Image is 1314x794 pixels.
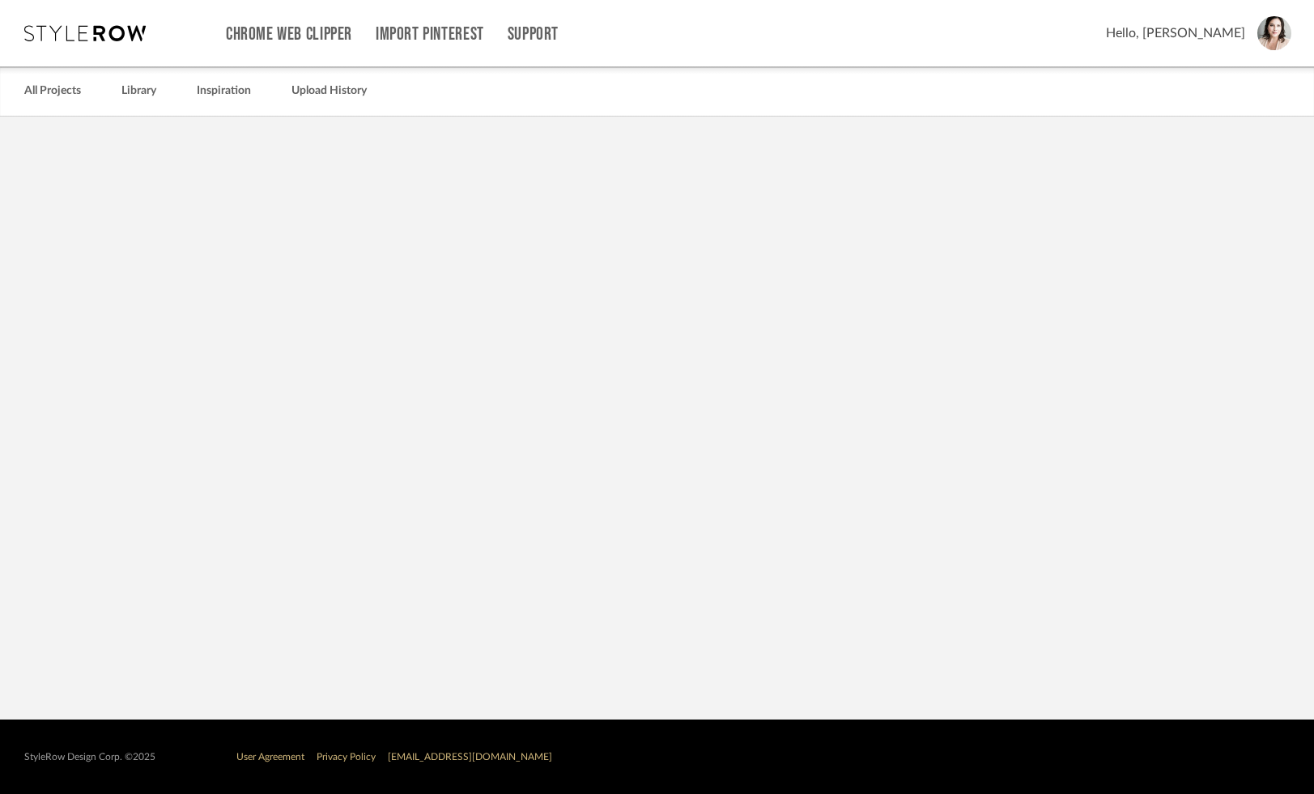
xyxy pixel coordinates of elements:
[376,28,484,41] a: Import Pinterest
[1257,16,1291,50] img: avatar
[508,28,559,41] a: Support
[197,80,251,102] a: Inspiration
[236,752,304,762] a: User Agreement
[226,28,352,41] a: Chrome Web Clipper
[388,752,552,762] a: [EMAIL_ADDRESS][DOMAIN_NAME]
[291,80,367,102] a: Upload History
[1106,23,1245,43] span: Hello, [PERSON_NAME]
[121,80,156,102] a: Library
[24,80,81,102] a: All Projects
[317,752,376,762] a: Privacy Policy
[24,751,155,763] div: StyleRow Design Corp. ©2025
